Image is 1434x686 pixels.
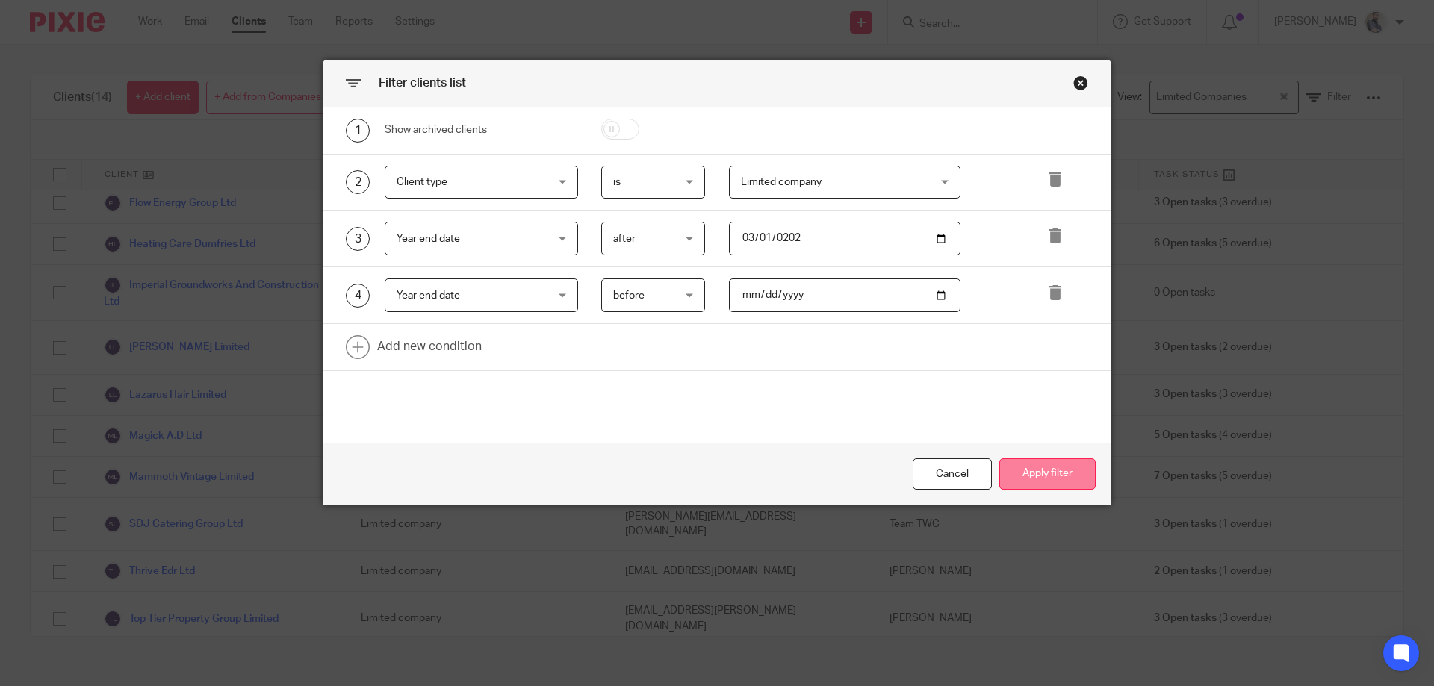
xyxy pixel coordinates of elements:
div: 2 [346,170,370,194]
button: Apply filter [999,458,1096,490]
span: is [613,177,621,187]
span: Filter clients list [379,77,466,89]
div: Close this dialog window [913,458,992,490]
span: Year end date [397,234,460,244]
span: before [613,290,645,301]
span: Limited company [741,177,822,187]
div: Show archived clients [385,122,578,137]
span: Client type [397,177,447,187]
input: YYYY-MM-DD [729,222,961,255]
input: YYYY-MM-DD [729,278,961,312]
span: Year end date [397,290,460,301]
div: Close this dialog window [1073,75,1088,90]
span: after [613,234,636,244]
div: 3 [346,227,370,251]
div: 4 [346,284,370,308]
div: 1 [346,119,370,143]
